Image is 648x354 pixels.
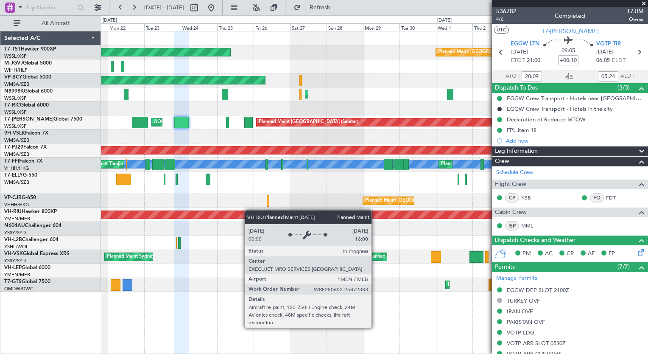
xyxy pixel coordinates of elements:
[4,230,26,236] a: YSSY/SYD
[4,117,82,122] a: T7-[PERSON_NAME]Global 7500
[606,194,625,202] a: FDT
[441,158,575,171] div: Planned Maint [GEOGRAPHIC_DATA] ([GEOGRAPHIC_DATA])
[4,195,22,200] span: VP-CJR
[4,61,52,66] a: M-JGVJGlobal 5000
[181,23,217,31] div: Wed 24
[617,262,630,271] span: (7/7)
[103,17,117,24] div: [DATE]
[108,23,144,31] div: Mon 22
[4,251,23,256] span: VH-VSK
[4,89,24,94] span: N8998K
[4,237,59,242] a: VH-L2BChallenger 604
[307,88,449,101] div: Planned Maint [GEOGRAPHIC_DATA] ([GEOGRAPHIC_DATA] Intl)
[598,71,618,81] input: --:--
[4,67,28,73] a: WIHH/HLP
[4,272,30,278] a: YMEN/MEB
[4,223,61,228] a: N604AUChallenger 604
[290,1,341,14] button: Refresh
[505,221,519,230] div: ISP
[290,23,327,31] div: Sat 27
[596,40,621,48] span: VOTP TIR
[620,72,634,81] span: ALDT
[4,237,22,242] span: VH-L2B
[4,75,22,80] span: VP-BCY
[365,194,507,207] div: Planned Maint [GEOGRAPHIC_DATA] ([GEOGRAPHIC_DATA] Intl)
[612,56,626,65] span: ELDT
[4,47,21,52] span: T7-TST
[561,47,575,55] span: 09:05
[511,40,539,48] span: EGGW LTN
[507,318,545,326] div: PAKISTAN OVF
[507,105,613,112] div: EGGW Crew Transport - Hotels in the city
[448,278,531,291] div: Planned Maint Dubai (Al Maktoum Intl)
[363,23,399,31] div: Mon 29
[507,95,644,102] div: EGGW Crew Transport - Hotels near [GEOGRAPHIC_DATA]
[4,109,27,115] a: WSSL/XSP
[217,23,254,31] div: Thu 25
[22,20,89,26] span: All Aircraft
[495,157,509,166] span: Crew
[26,1,75,14] input: Trip Number
[4,103,20,108] span: T7-RIC
[521,222,540,230] a: MML
[4,145,47,150] a: T7-PJ29Falcon 7X
[4,159,19,164] span: T7-FFI
[9,17,92,30] button: All Aircraft
[494,26,509,34] button: UTC
[362,250,466,263] div: Unplanned Maint Sydney ([PERSON_NAME] Intl)
[609,250,615,258] span: FP
[507,116,586,123] div: Declaration of Reduced MTOW
[507,287,569,294] div: EGGW DEP SLOT 2100Z
[495,180,526,189] span: Flight Crew
[506,72,520,81] span: ATOT
[4,95,27,101] a: WSSL/XSP
[555,11,585,20] div: Completed
[522,71,542,81] input: --:--
[627,16,644,23] span: Owner
[254,23,290,31] div: Fri 26
[506,137,644,144] div: Add new
[4,258,26,264] a: YSSY/SYD
[4,179,29,185] a: WMSA/SZB
[4,223,25,228] span: N604AU
[399,23,436,31] div: Tue 30
[4,202,29,208] a: VHHH/HKG
[472,23,509,31] div: Thu 2
[437,17,452,24] div: [DATE]
[596,48,614,56] span: [DATE]
[4,209,22,214] span: VH-RIU
[495,236,575,245] span: Dispatch Checks and Weather
[590,193,604,202] div: FO
[4,165,29,171] a: VHHH/HKG
[495,146,538,156] span: Leg Information
[4,279,22,284] span: T7-GTS
[521,194,540,202] a: KSB
[496,16,517,23] span: 4/6
[4,265,22,270] span: VH-LEP
[505,193,519,202] div: CP
[545,250,553,258] span: AC
[4,131,48,136] a: 9H-VSLKFalcon 7X
[4,145,23,150] span: T7-PJ29
[4,173,23,178] span: T7-ELLY
[507,340,566,347] div: VOTP ARR SLOT 0530Z
[507,297,540,304] div: TURKEY OVF
[4,265,50,270] a: VH-LEPGlobal 6000
[496,7,517,16] span: 536782
[617,83,630,92] span: (3/3)
[4,209,57,214] a: VH-RIUHawker 800XP
[4,244,28,250] a: YSHL/WOL
[4,216,30,222] a: YMEN/MEB
[302,5,338,11] span: Refresh
[4,159,42,164] a: T7-FFIFalcon 7X
[144,4,184,11] span: [DATE] - [DATE]
[4,131,25,136] span: 9H-VSLK
[588,250,595,258] span: AF
[596,56,610,65] span: 06:05
[4,137,29,143] a: WMSA/SZB
[4,195,36,200] a: VP-CJRG-650
[144,23,181,31] div: Tue 23
[495,83,538,93] span: Dispatch To-Dos
[327,23,363,31] div: Sun 28
[495,262,515,272] span: Permits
